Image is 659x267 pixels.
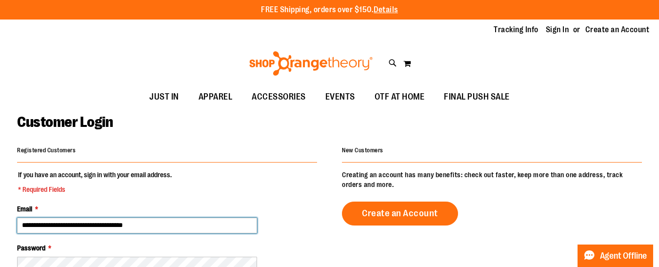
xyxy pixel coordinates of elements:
[248,51,374,76] img: Shop Orangetheory
[17,170,173,194] legend: If you have an account, sign in with your email address.
[17,114,113,130] span: Customer Login
[365,86,435,108] a: OTF AT HOME
[17,244,45,252] span: Password
[362,208,438,219] span: Create an Account
[374,5,398,14] a: Details
[199,86,233,108] span: APPAREL
[342,202,458,226] a: Create an Account
[316,86,365,108] a: EVENTS
[261,4,398,16] p: FREE Shipping, orders over $150.
[585,24,650,35] a: Create an Account
[140,86,189,108] a: JUST IN
[17,147,76,154] strong: Registered Customers
[434,86,519,108] a: FINAL PUSH SALE
[252,86,306,108] span: ACCESSORIES
[578,245,653,267] button: Agent Offline
[17,205,32,213] span: Email
[342,170,642,189] p: Creating an account has many benefits: check out faster, keep more than one address, track orders...
[375,86,425,108] span: OTF AT HOME
[325,86,355,108] span: EVENTS
[189,86,242,108] a: APPAREL
[444,86,510,108] span: FINAL PUSH SALE
[342,147,383,154] strong: New Customers
[494,24,539,35] a: Tracking Info
[149,86,179,108] span: JUST IN
[546,24,569,35] a: Sign In
[600,251,647,261] span: Agent Offline
[242,86,316,108] a: ACCESSORIES
[18,185,172,194] span: * Required Fields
